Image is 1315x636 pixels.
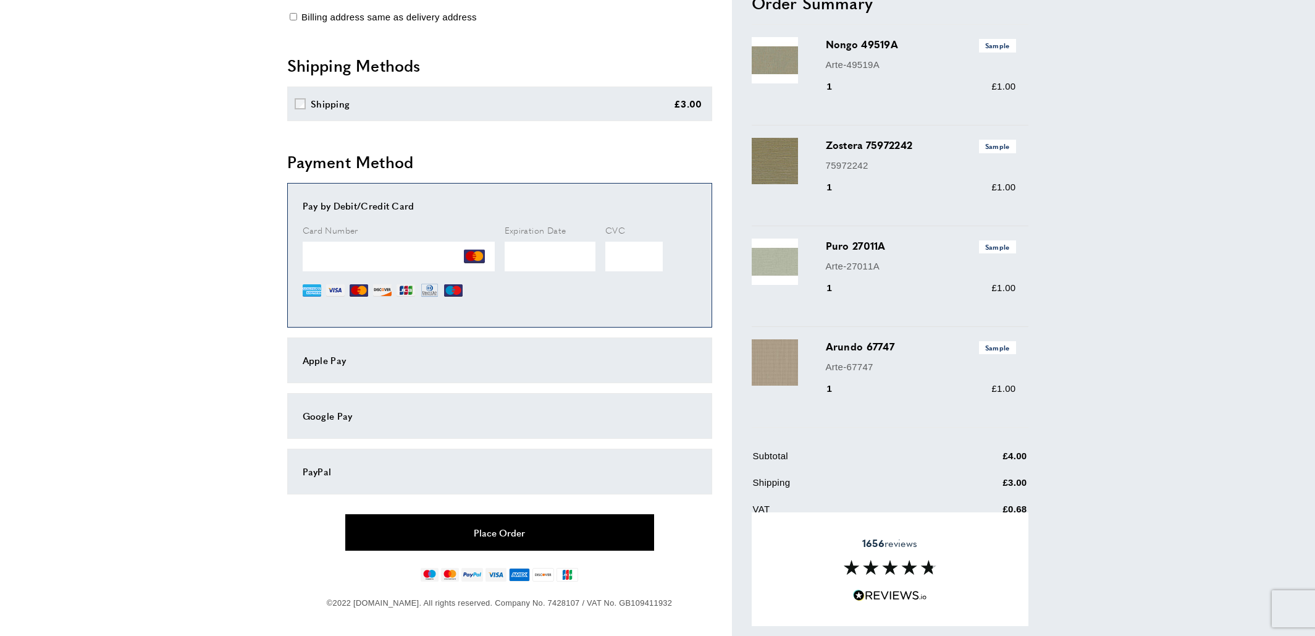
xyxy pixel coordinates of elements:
[753,501,941,525] td: VAT
[979,39,1016,52] span: Sample
[532,568,554,582] img: discover
[557,568,578,582] img: jcb
[420,281,440,300] img: DN.png
[287,151,712,173] h2: Payment Method
[326,281,345,300] img: VI.png
[674,96,702,111] div: £3.00
[862,537,917,549] span: reviews
[979,341,1016,354] span: Sample
[464,246,485,267] img: MC.png
[753,475,941,499] td: Shipping
[844,560,936,575] img: Reviews section
[505,242,596,271] iframe: Secure Credit Card Frame - Expiration Date
[327,598,672,608] span: ©2022 [DOMAIN_NAME]. All rights reserved. Company No. 7428107 / VAT No. GB109411932
[942,475,1027,499] td: £3.00
[826,79,850,94] div: 1
[461,568,483,582] img: paypal
[753,448,941,472] td: Subtotal
[979,140,1016,153] span: Sample
[862,536,884,550] strong: 1656
[826,239,1016,253] h3: Puro 27011A
[290,13,297,20] input: Billing address same as delivery address
[991,383,1015,393] span: £1.00
[485,568,506,582] img: visa
[311,96,350,111] div: Shipping
[509,568,531,582] img: american-express
[303,242,495,271] iframe: Secure Credit Card Frame - Credit Card Number
[303,464,697,479] div: PayPal
[991,182,1015,192] span: £1.00
[826,339,1016,354] h3: Arundo 67747
[303,224,358,236] span: Card Number
[350,281,368,300] img: MC.png
[826,158,1016,172] p: 75972242
[303,409,697,423] div: Google Pay
[942,448,1027,472] td: £4.00
[303,353,697,368] div: Apple Pay
[979,240,1016,253] span: Sample
[303,281,321,300] img: AE.png
[605,242,663,271] iframe: Secure Credit Card Frame - CVV
[605,224,625,236] span: CVC
[826,57,1016,72] p: Arte-49519A
[853,590,927,601] img: Reviews.io 5 stars
[303,198,697,213] div: Pay by Debit/Credit Card
[942,501,1027,525] td: £0.68
[991,282,1015,292] span: £1.00
[301,12,477,22] span: Billing address same as delivery address
[752,138,798,184] img: Zostera 75972242
[345,514,654,551] button: Place Order
[752,339,798,385] img: Arundo 67747
[752,239,798,285] img: Puro 27011A
[441,568,459,582] img: mastercard
[373,281,392,300] img: DI.png
[397,281,415,300] img: JCB.png
[505,224,566,236] span: Expiration Date
[991,81,1015,91] span: £1.00
[752,37,798,83] img: Nongo 49519A
[826,138,1016,153] h3: Zostera 75972242
[421,568,439,582] img: maestro
[826,180,850,195] div: 1
[826,280,850,295] div: 1
[826,37,1016,52] h3: Nongo 49519A
[826,359,1016,374] p: Arte-67747
[444,281,463,300] img: MI.png
[287,54,712,77] h2: Shipping Methods
[826,381,850,396] div: 1
[826,258,1016,273] p: Arte-27011A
